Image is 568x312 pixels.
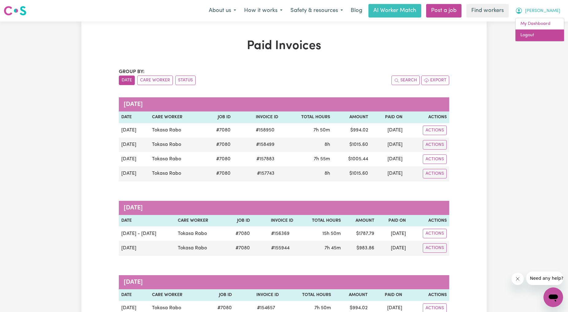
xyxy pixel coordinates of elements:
th: Total Hours [296,215,343,227]
span: # 155944 [267,244,293,252]
a: My Dashboard [515,18,564,30]
td: $ 1005.44 [333,152,371,166]
th: Job ID [204,111,233,123]
td: # 7080 [204,166,233,181]
button: sort invoices by date [119,76,135,85]
caption: [DATE] [119,275,449,289]
th: Amount [333,111,371,123]
td: Tokasa Rabo [150,166,204,181]
button: Actions [423,154,447,164]
td: Tokasa Rabo [150,138,204,152]
h1: Paid Invoices [119,39,449,53]
td: [DATE] [371,166,405,181]
th: Total Hours [281,111,333,123]
td: $ 1015.60 [333,166,371,181]
td: [DATE] [371,138,405,152]
td: # 7080 [225,226,252,241]
th: Paid On [377,215,408,227]
th: Amount [333,289,370,301]
td: [DATE] [119,241,175,255]
button: Actions [423,243,447,253]
td: [DATE] [371,152,405,166]
span: # 156369 [267,230,293,237]
span: # 154657 [253,304,279,312]
button: My Account [511,4,564,17]
th: Date [119,111,150,123]
span: # 158499 [252,141,278,148]
span: 8 hours [325,171,330,176]
th: Paid On [371,111,405,123]
th: Care Worker [175,215,225,227]
span: Group by: [119,69,145,74]
span: # 157883 [253,155,278,163]
td: Tokasa Rabo [175,226,225,241]
td: Tokasa Rabo [175,241,225,255]
a: AI Worker Match [368,4,421,18]
th: Date [119,289,150,301]
th: Job ID [225,215,252,227]
th: Actions [405,289,449,301]
td: [DATE] [377,226,408,241]
iframe: Message from company [526,271,563,285]
span: 7 hours 50 minutes [314,306,331,310]
span: 7 hours 55 minutes [314,157,330,162]
button: Search [391,76,420,85]
th: Invoice ID [252,215,296,227]
th: Actions [405,111,449,123]
button: Safety & resources [286,4,347,17]
img: Careseekers logo [4,5,26,16]
button: Actions [423,169,447,178]
td: [DATE] - [DATE] [119,226,175,241]
div: My Account [515,18,564,41]
a: Blog [347,4,366,18]
th: Actions [408,215,449,227]
th: Job ID [204,289,234,301]
th: Care Worker [150,111,204,123]
button: Actions [423,229,447,238]
caption: [DATE] [119,201,449,215]
td: # 7080 [204,138,233,152]
iframe: Close message [512,273,524,285]
td: [DATE] [377,241,408,255]
td: [DATE] [119,166,150,181]
iframe: Button to launch messaging window [543,287,563,307]
button: sort invoices by paid status [175,76,196,85]
th: Total Hours [281,289,333,301]
th: Invoice ID [234,289,281,301]
a: Post a job [426,4,461,18]
th: Invoice ID [233,111,281,123]
td: $ 983.86 [343,241,377,255]
td: $ 1015.60 [333,138,371,152]
td: [DATE] [119,152,150,166]
span: # 157743 [253,170,278,177]
td: $ 1787.79 [343,226,377,241]
td: [DATE] [119,123,150,138]
th: Amount [343,215,377,227]
button: Actions [423,126,447,135]
td: [DATE] [119,138,150,152]
td: [DATE] [371,123,405,138]
button: Actions [423,140,447,150]
th: Care Worker [150,289,204,301]
td: # 7080 [204,152,233,166]
a: Logout [515,29,564,41]
span: # 158950 [252,127,278,134]
a: Find workers [466,4,509,18]
button: How it works [240,4,286,17]
span: Need any help? [4,4,37,9]
caption: [DATE] [119,97,449,111]
td: $ 994.02 [333,123,371,138]
span: 7 hours 50 minutes [313,128,330,133]
button: About us [205,4,240,17]
td: # 7080 [225,241,252,255]
button: Export [421,76,449,85]
td: Tokasa Rabo [150,123,204,138]
th: Paid On [370,289,405,301]
td: Tokasa Rabo [150,152,204,166]
a: Careseekers logo [4,4,26,18]
span: 15 hours 50 minutes [322,231,341,236]
th: Date [119,215,175,227]
span: 8 hours [325,142,330,147]
button: sort invoices by care worker [137,76,173,85]
span: 7 hours 45 minutes [325,246,341,251]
